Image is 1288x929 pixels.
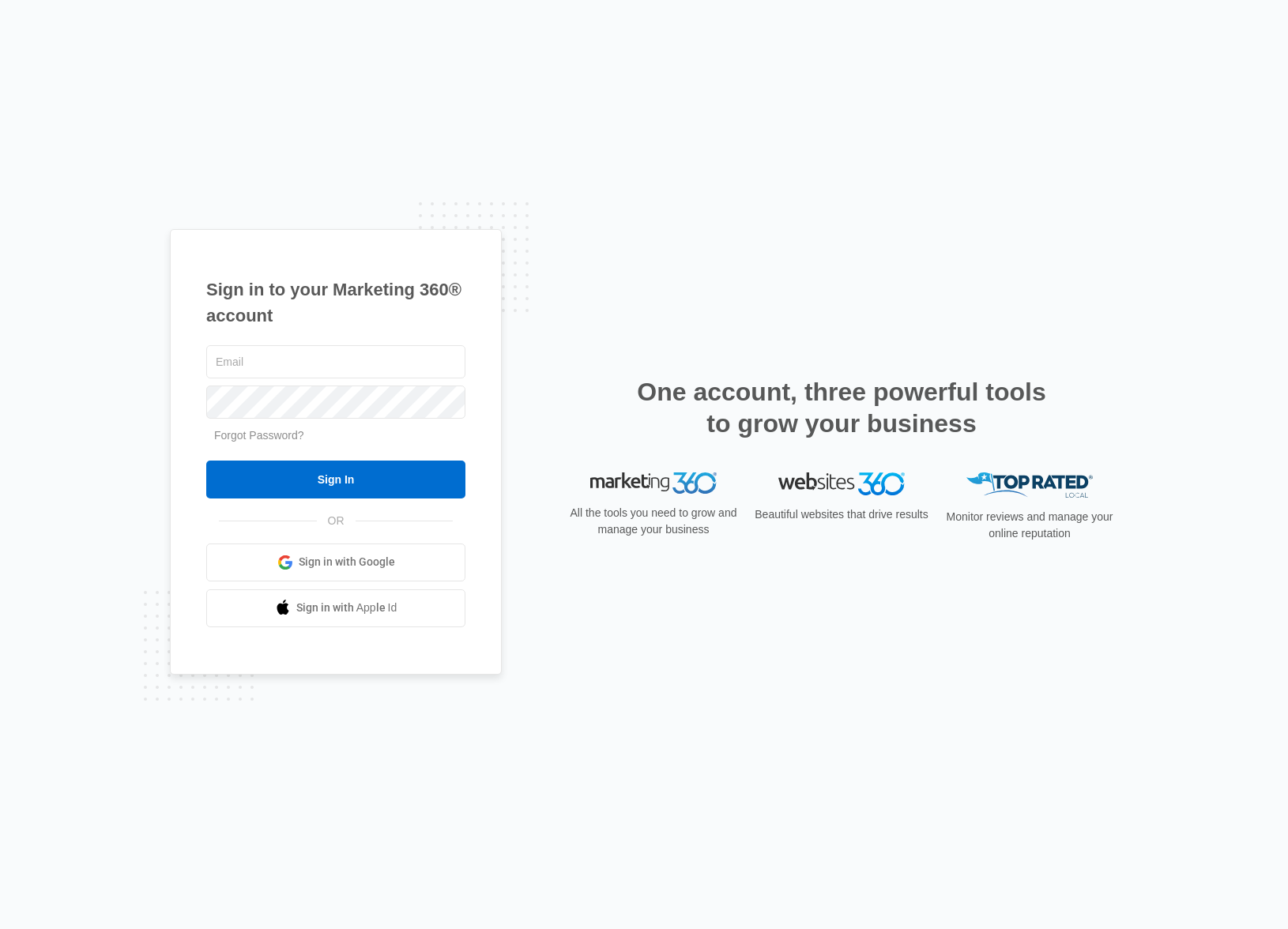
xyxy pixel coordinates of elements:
[206,461,465,498] input: Sign In
[590,472,717,495] img: Marketing 360
[966,472,1093,498] img: Top Rated Local
[317,513,356,529] span: OR
[206,345,465,378] input: Email
[206,543,465,581] a: Sign in with Google
[565,505,742,538] p: All the tools you need to grow and manage your business
[296,600,397,616] span: Sign in with Apple Id
[778,472,905,495] img: Websites 360
[206,589,465,627] a: Sign in with Apple Id
[632,376,1051,439] h2: One account, three powerful tools to grow your business
[299,554,395,570] span: Sign in with Google
[206,276,465,329] h1: Sign in to your Marketing 360® account
[941,509,1118,542] p: Monitor reviews and manage your online reputation
[753,506,930,523] p: Beautiful websites that drive results
[214,429,304,442] a: Forgot Password?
